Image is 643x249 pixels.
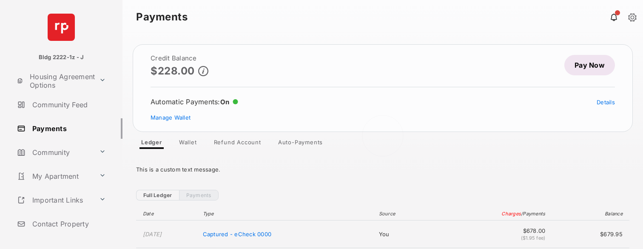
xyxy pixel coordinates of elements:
a: Housing Agreement Options [14,71,96,91]
a: Community Feed [14,94,122,115]
a: Important Links [14,190,96,210]
a: Contact Property [14,214,122,234]
a: My Apartment [14,166,96,186]
p: Bldg 2222-1z - J [39,53,84,62]
a: Community [14,142,96,163]
a: Payments [14,118,122,139]
span: Looking for scheduled charges [313,211,452,221]
strong: Payments [136,12,188,22]
img: svg+xml;base64,PHN2ZyB4bWxucz0iaHR0cDovL3d3dy53My5vcmcvMjAwMC9zdmciIHdpZHRoPSI2NCIgaGVpZ2h0PSI2NC... [48,14,75,41]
